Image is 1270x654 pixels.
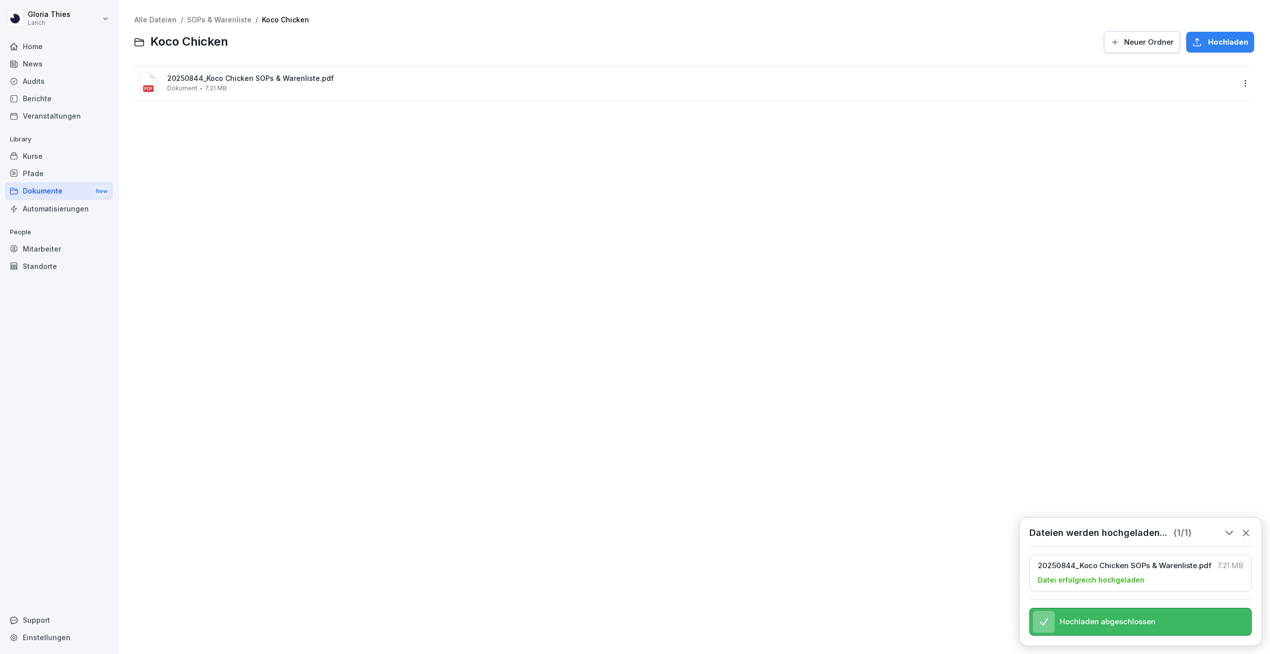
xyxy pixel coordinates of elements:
a: Standorte [5,258,113,275]
span: Dokument [167,85,197,92]
p: Library [5,131,113,147]
div: Dokumente [5,182,113,200]
span: Neuer Ordner [1124,37,1174,48]
span: Hochladen abgeschlossen [1060,617,1155,626]
span: ( 1 / 1 ) [1173,527,1192,538]
a: Alle Dateien [134,15,177,24]
span: Koco Chicken [150,35,228,49]
span: Hochladen [1208,37,1248,48]
p: Lanch [28,19,70,26]
button: Hochladen [1186,32,1254,53]
a: DokumenteNew [5,182,113,200]
a: Audits [5,72,113,90]
a: Berichte [5,90,113,107]
a: News [5,55,113,72]
a: SOPs & Warenliste [187,15,252,24]
span: 20250844_Koco Chicken SOPs & Warenliste.pdf [1038,561,1211,570]
a: Pfade [5,165,113,182]
a: Automatisierungen [5,200,113,217]
a: Koco Chicken [262,15,309,24]
div: Support [5,611,113,629]
a: Veranstaltungen [5,107,113,125]
span: 20250844_Koco Chicken SOPs & Warenliste.pdf [167,74,1235,83]
a: Home [5,38,113,55]
div: New [93,186,110,197]
a: Mitarbeiter [5,240,113,258]
span: / [181,16,183,24]
span: Datei erfolgreich hochgeladen [1038,575,1144,585]
a: Kurse [5,147,113,165]
span: Dateien werden hochgeladen... [1029,527,1167,538]
button: Neuer Ordner [1104,31,1180,53]
span: 7.21 MB [1217,561,1243,570]
p: People [5,224,113,240]
span: / [255,16,258,24]
span: 7.21 MB [205,85,227,92]
p: Gloria Thies [28,10,70,19]
a: Einstellungen [5,629,113,646]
